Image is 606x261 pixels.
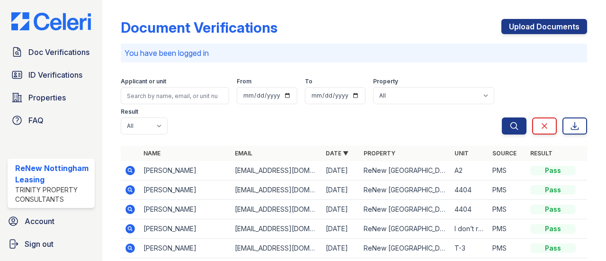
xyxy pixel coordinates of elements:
td: [DATE] [322,200,360,219]
a: Doc Verifications [8,43,95,62]
a: Name [143,150,160,157]
a: ID Verifications [8,65,95,84]
a: Email [235,150,252,157]
td: A2 [451,161,489,180]
td: [DATE] [322,161,360,180]
td: ReNew [GEOGRAPHIC_DATA] [360,180,451,200]
p: You have been logged in [125,47,583,59]
div: Pass [530,205,576,214]
div: Pass [530,185,576,195]
div: Pass [530,166,576,175]
a: Account [4,212,98,231]
img: CE_Logo_Blue-a8612792a0a2168367f1c8372b55b34899dd931a85d93a1a3d3e32e68fde9ad4.png [4,12,98,30]
a: FAQ [8,111,95,130]
a: Properties [8,88,95,107]
td: I don’t remember it was A-2 or something 1,480 a month [451,219,489,239]
a: Property [364,150,395,157]
td: ReNew [GEOGRAPHIC_DATA] [360,200,451,219]
td: [PERSON_NAME] [140,180,231,200]
a: Upload Documents [501,19,587,34]
td: PMS [489,239,526,258]
div: ReNew Nottingham Leasing [15,162,91,185]
td: ReNew [GEOGRAPHIC_DATA] [360,219,451,239]
label: Property [373,78,398,85]
td: [DATE] [322,180,360,200]
td: [PERSON_NAME] [140,239,231,258]
td: 4404 [451,180,489,200]
label: To [305,78,312,85]
td: [EMAIL_ADDRESS][DOMAIN_NAME] [231,239,322,258]
label: From [237,78,251,85]
span: ID Verifications [28,69,82,81]
td: [EMAIL_ADDRESS][DOMAIN_NAME] [231,180,322,200]
td: ReNew [GEOGRAPHIC_DATA] [360,239,451,258]
td: [EMAIL_ADDRESS][DOMAIN_NAME] [231,161,322,180]
span: FAQ [28,115,44,126]
div: Pass [530,243,576,253]
span: Doc Verifications [28,46,89,58]
label: Result [121,108,138,116]
a: Source [492,150,517,157]
div: Pass [530,224,576,234]
a: Sign out [4,234,98,253]
td: [DATE] [322,239,360,258]
a: Unit [454,150,469,157]
td: 4404 [451,200,489,219]
td: T-3 [451,239,489,258]
td: ReNew [GEOGRAPHIC_DATA] [360,161,451,180]
td: PMS [489,161,526,180]
td: PMS [489,219,526,239]
span: Properties [28,92,66,103]
div: Trinity Property Consultants [15,185,91,204]
div: Document Verifications [121,19,277,36]
td: [EMAIL_ADDRESS][DOMAIN_NAME] [231,219,322,239]
span: Sign out [25,238,53,250]
td: PMS [489,200,526,219]
a: Date ▼ [326,150,348,157]
span: Account [25,216,54,227]
label: Applicant or unit [121,78,166,85]
td: [EMAIL_ADDRESS][DOMAIN_NAME] [231,200,322,219]
td: [DATE] [322,219,360,239]
td: [PERSON_NAME] [140,200,231,219]
td: [PERSON_NAME] [140,161,231,180]
td: PMS [489,180,526,200]
td: [PERSON_NAME] [140,219,231,239]
input: Search by name, email, or unit number [121,87,229,104]
a: Result [530,150,553,157]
